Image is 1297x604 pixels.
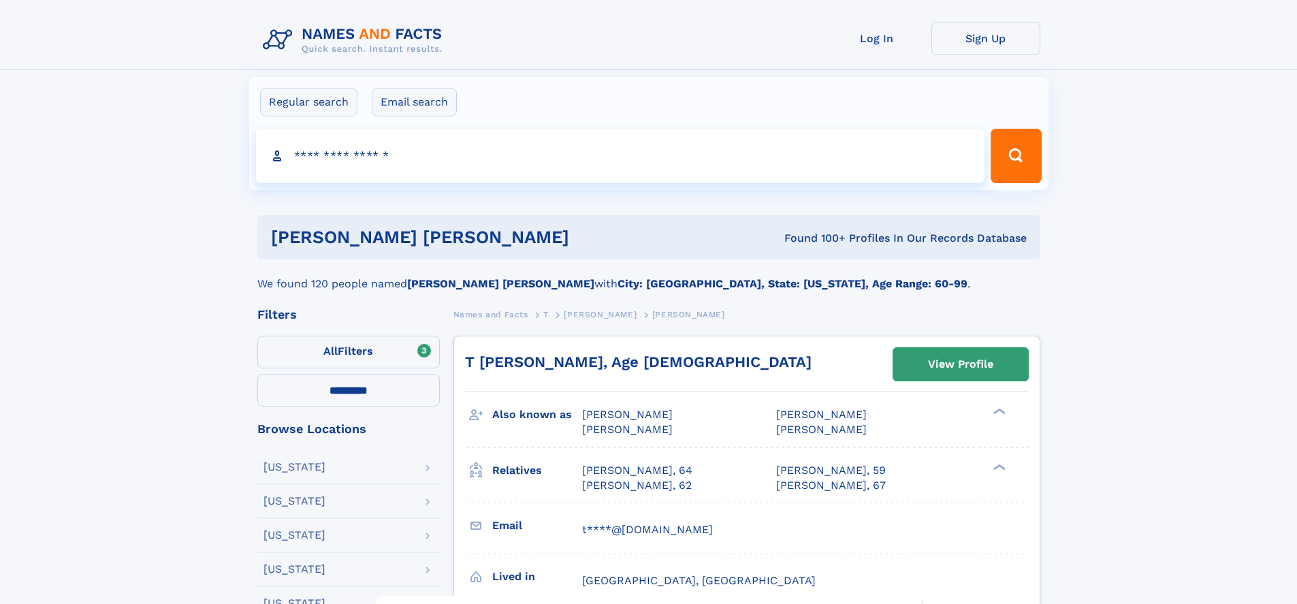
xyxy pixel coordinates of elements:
[263,496,325,507] div: [US_STATE]
[677,231,1027,246] div: Found 100+ Profiles In Our Records Database
[453,306,528,323] a: Names and Facts
[492,565,582,588] h3: Lived in
[257,423,440,435] div: Browse Locations
[260,88,357,116] label: Regular search
[543,306,549,323] a: T
[931,22,1040,55] a: Sign Up
[776,463,886,478] a: [PERSON_NAME], 59
[990,407,1006,416] div: ❯
[652,310,725,319] span: [PERSON_NAME]
[582,423,673,436] span: [PERSON_NAME]
[257,308,440,321] div: Filters
[582,478,692,493] a: [PERSON_NAME], 62
[492,459,582,482] h3: Relatives
[543,310,549,319] span: T
[582,408,673,421] span: [PERSON_NAME]
[564,310,637,319] span: [PERSON_NAME]
[776,408,867,421] span: [PERSON_NAME]
[263,462,325,473] div: [US_STATE]
[372,88,457,116] label: Email search
[618,277,967,290] b: City: [GEOGRAPHIC_DATA], State: [US_STATE], Age Range: 60-99
[582,463,692,478] a: [PERSON_NAME], 64
[407,277,594,290] b: [PERSON_NAME] [PERSON_NAME]
[564,306,637,323] a: [PERSON_NAME]
[582,574,816,587] span: [GEOGRAPHIC_DATA], [GEOGRAPHIC_DATA]
[776,478,886,493] a: [PERSON_NAME], 67
[991,129,1041,183] button: Search Button
[492,403,582,426] h3: Also known as
[465,353,812,370] a: T [PERSON_NAME], Age [DEMOGRAPHIC_DATA]
[256,129,985,183] input: search input
[263,530,325,541] div: [US_STATE]
[822,22,931,55] a: Log In
[776,423,867,436] span: [PERSON_NAME]
[893,348,1028,381] a: View Profile
[323,345,338,357] span: All
[263,564,325,575] div: [US_STATE]
[257,259,1040,292] div: We found 120 people named with .
[257,22,453,59] img: Logo Names and Facts
[492,514,582,537] h3: Email
[257,336,440,368] label: Filters
[928,349,993,380] div: View Profile
[271,229,677,246] h1: [PERSON_NAME] [PERSON_NAME]
[990,462,1006,471] div: ❯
